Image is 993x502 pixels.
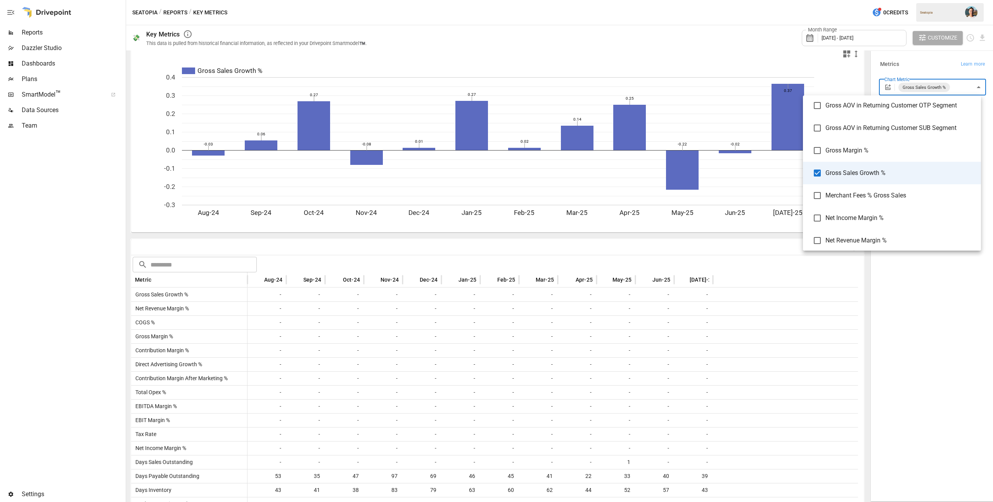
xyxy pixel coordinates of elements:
span: Gross AOV in Returning Customer OTP Segment [825,101,975,110]
span: Gross Margin % [825,146,975,155]
span: Merchant Fees % Gross Sales [825,191,975,200]
span: Net Revenue Margin % [825,236,975,245]
span: Net Income Margin % [825,213,975,223]
span: Gross Sales Growth % [825,168,975,178]
span: Gross AOV in Returning Customer SUB Segment [825,123,975,133]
